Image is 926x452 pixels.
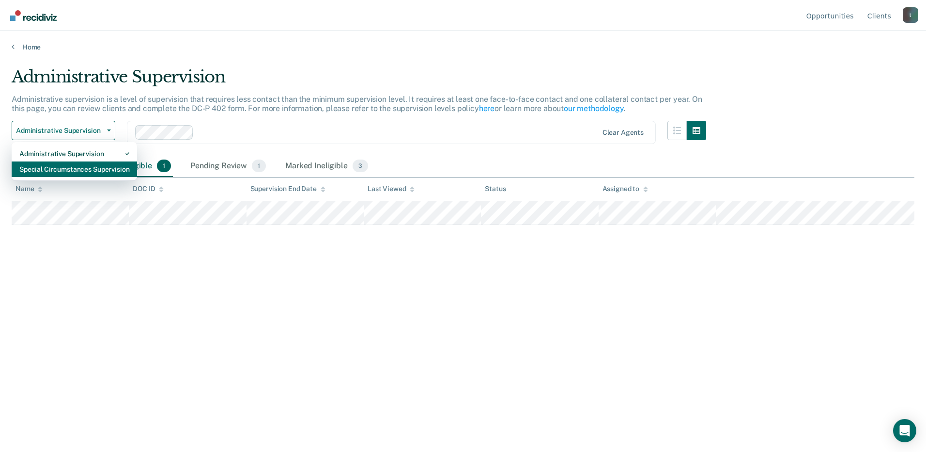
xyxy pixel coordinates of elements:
[893,419,916,442] div: Open Intercom Messenger
[283,156,370,177] div: Marked Ineligible3
[19,161,129,177] div: Special Circumstances Supervision
[479,104,494,113] a: here
[353,160,368,172] span: 3
[250,185,325,193] div: Supervision End Date
[602,185,648,193] div: Assigned to
[12,142,137,181] div: Dropdown Menu
[157,160,171,172] span: 1
[564,104,624,113] a: our methodology
[12,43,914,51] a: Home
[12,121,115,140] button: Administrative Supervision
[19,146,129,161] div: Administrative Supervision
[602,129,644,137] div: Clear agents
[903,7,918,23] div: l
[188,156,268,177] div: Pending Review1
[10,10,57,21] img: Recidiviz
[903,7,918,23] button: Profile dropdown button
[485,185,506,193] div: Status
[133,185,164,193] div: DOC ID
[252,160,266,172] span: 1
[12,95,702,113] p: Administrative supervision is a level of supervision that requires less contact than the minimum ...
[15,185,43,193] div: Name
[16,127,103,135] span: Administrative Supervision
[368,185,415,193] div: Last Viewed
[12,67,706,95] div: Administrative Supervision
